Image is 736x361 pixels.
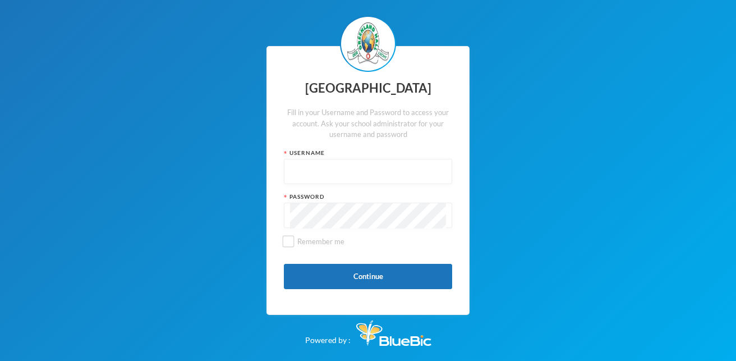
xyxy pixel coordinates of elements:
[284,77,452,99] div: [GEOGRAPHIC_DATA]
[305,315,431,346] div: Powered by :
[284,149,452,157] div: Username
[293,237,349,246] span: Remember me
[356,321,431,346] img: Bluebic
[284,264,452,289] button: Continue
[284,107,452,140] div: Fill in your Username and Password to access your account. Ask your school administrator for your...
[284,193,452,201] div: Password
